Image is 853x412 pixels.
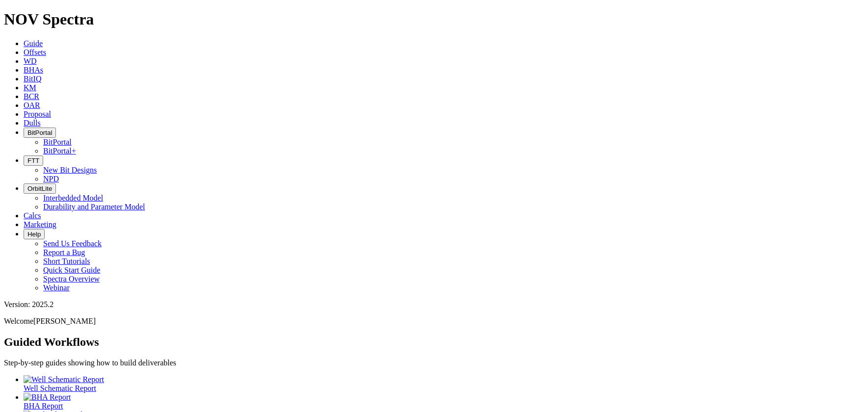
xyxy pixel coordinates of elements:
a: Send Us Feedback [43,239,102,248]
a: New Bit Designs [43,166,97,174]
span: OrbitLite [27,185,52,192]
button: BitPortal [24,128,56,138]
a: WD [24,57,37,65]
a: BitPortal+ [43,147,76,155]
a: OAR [24,101,40,109]
a: Well Schematic Report Well Schematic Report [24,375,849,392]
a: KM [24,83,36,92]
p: Welcome [4,317,849,326]
a: Durability and Parameter Model [43,203,145,211]
button: FTT [24,155,43,166]
a: Spectra Overview [43,275,100,283]
a: BCR [24,92,39,101]
a: Proposal [24,110,51,118]
a: BitPortal [43,138,72,146]
a: Marketing [24,220,56,229]
span: BitPortal [27,129,52,136]
span: Help [27,231,41,238]
img: BHA Report [24,393,71,402]
a: Short Tutorials [43,257,90,265]
a: Guide [24,39,43,48]
a: Dulls [24,119,41,127]
h1: NOV Spectra [4,10,849,28]
p: Step-by-step guides showing how to build deliverables [4,359,849,367]
h2: Guided Workflows [4,335,849,349]
a: Quick Start Guide [43,266,100,274]
a: Webinar [43,283,70,292]
a: BitIQ [24,75,41,83]
a: Interbedded Model [43,194,103,202]
span: [PERSON_NAME] [33,317,96,325]
a: Report a Bug [43,248,85,257]
a: BHAs [24,66,43,74]
span: BHA Report [24,402,63,410]
a: Calcs [24,211,41,220]
a: NPD [43,175,59,183]
div: Version: 2025.2 [4,300,849,309]
button: OrbitLite [24,183,56,194]
span: Well Schematic Report [24,384,96,392]
button: Help [24,229,45,239]
a: Offsets [24,48,46,56]
img: Well Schematic Report [24,375,104,384]
a: BHA Report BHA Report [24,393,849,410]
span: FTT [27,157,39,164]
